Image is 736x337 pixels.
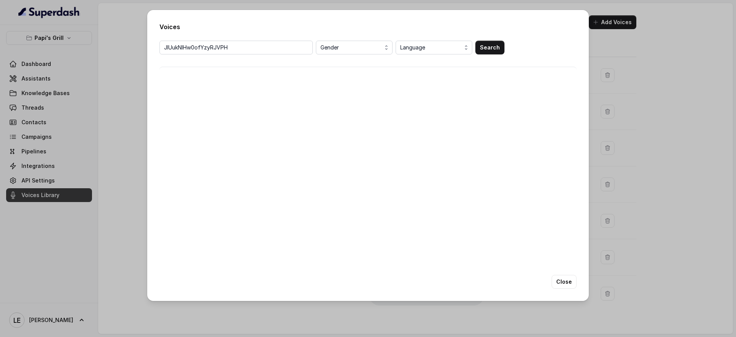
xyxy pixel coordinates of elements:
[159,22,577,31] h2: Voices
[316,41,393,54] button: Gender
[475,41,504,54] button: Search
[552,275,577,289] button: Close
[159,41,313,54] input: Search by VoiceID or Name
[396,41,472,54] button: Language
[400,43,469,52] span: Language
[320,43,389,52] span: Gender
